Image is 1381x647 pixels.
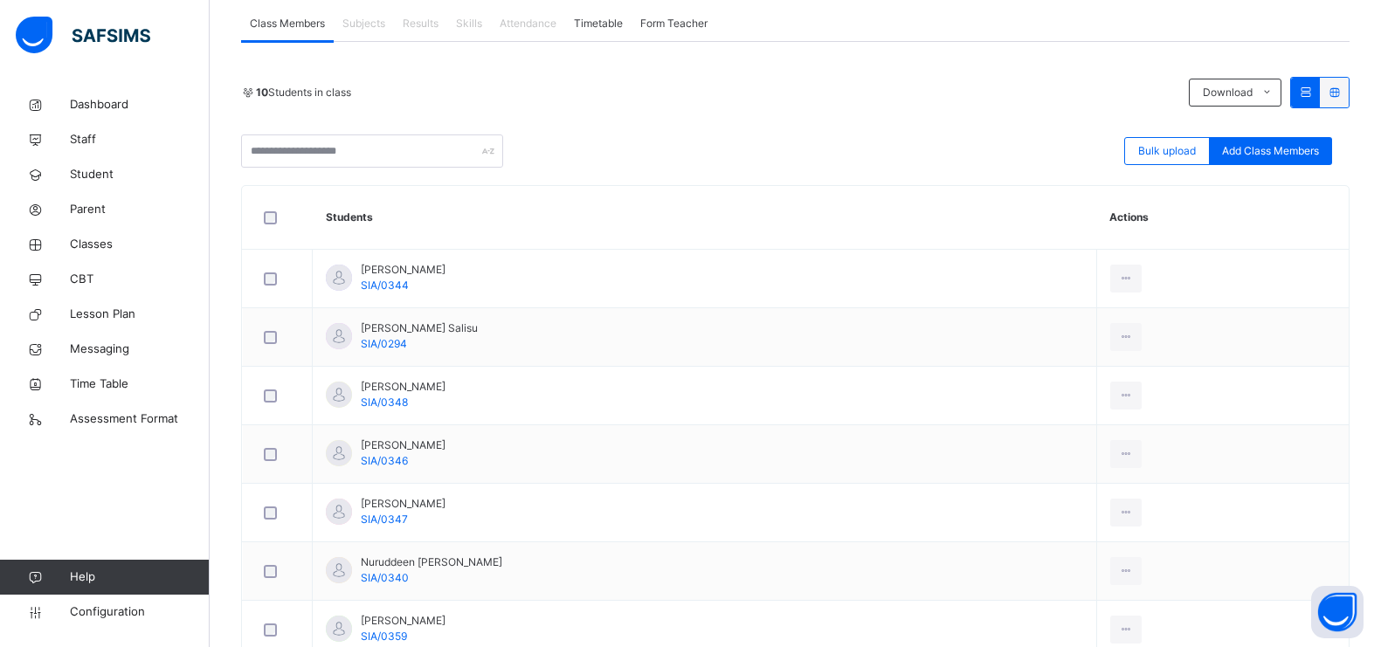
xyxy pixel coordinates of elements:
[640,16,708,31] span: Form Teacher
[70,236,210,253] span: Classes
[70,96,210,114] span: Dashboard
[70,410,210,428] span: Assessment Format
[403,16,438,31] span: Results
[1222,143,1319,159] span: Add Class Members
[250,16,325,31] span: Class Members
[70,131,210,148] span: Staff
[256,85,351,100] span: Students in class
[361,454,408,467] span: SIA/0346
[70,375,210,393] span: Time Table
[16,17,150,53] img: safsims
[361,320,478,336] span: [PERSON_NAME] Salisu
[361,613,445,629] span: [PERSON_NAME]
[361,630,407,643] span: SIA/0359
[500,16,556,31] span: Attendance
[70,341,210,358] span: Messaging
[1138,143,1196,159] span: Bulk upload
[361,571,409,584] span: SIA/0340
[361,337,407,350] span: SIA/0294
[361,554,502,570] span: Nuruddeen [PERSON_NAME]
[70,271,210,288] span: CBT
[1311,586,1364,638] button: Open asap
[256,86,268,99] b: 10
[361,513,408,526] span: SIA/0347
[70,568,209,586] span: Help
[70,166,210,183] span: Student
[574,16,623,31] span: Timetable
[70,603,209,621] span: Configuration
[361,262,445,278] span: [PERSON_NAME]
[342,16,385,31] span: Subjects
[361,496,445,512] span: [PERSON_NAME]
[361,379,445,395] span: [PERSON_NAME]
[313,186,1097,250] th: Students
[1203,85,1253,100] span: Download
[361,396,408,409] span: SIA/0348
[70,306,210,323] span: Lesson Plan
[361,437,445,453] span: [PERSON_NAME]
[70,201,210,218] span: Parent
[361,279,409,292] span: SIA/0344
[456,16,482,31] span: Skills
[1096,186,1349,250] th: Actions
